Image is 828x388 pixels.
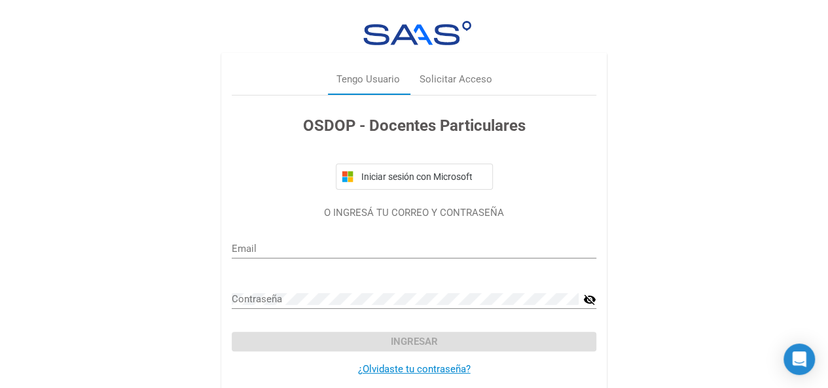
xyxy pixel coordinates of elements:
[359,171,487,182] span: Iniciar sesión con Microsoft
[391,336,438,347] span: Ingresar
[336,72,400,87] div: Tengo Usuario
[232,114,596,137] h3: OSDOP - Docentes Particulares
[583,292,596,308] mat-icon: visibility_off
[232,332,596,351] button: Ingresar
[420,72,492,87] div: Solicitar Acceso
[336,164,493,190] button: Iniciar sesión con Microsoft
[783,344,815,375] div: Open Intercom Messenger
[358,363,471,375] a: ¿Olvidaste tu contraseña?
[232,205,596,220] p: O INGRESÁ TU CORREO Y CONTRASEÑA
